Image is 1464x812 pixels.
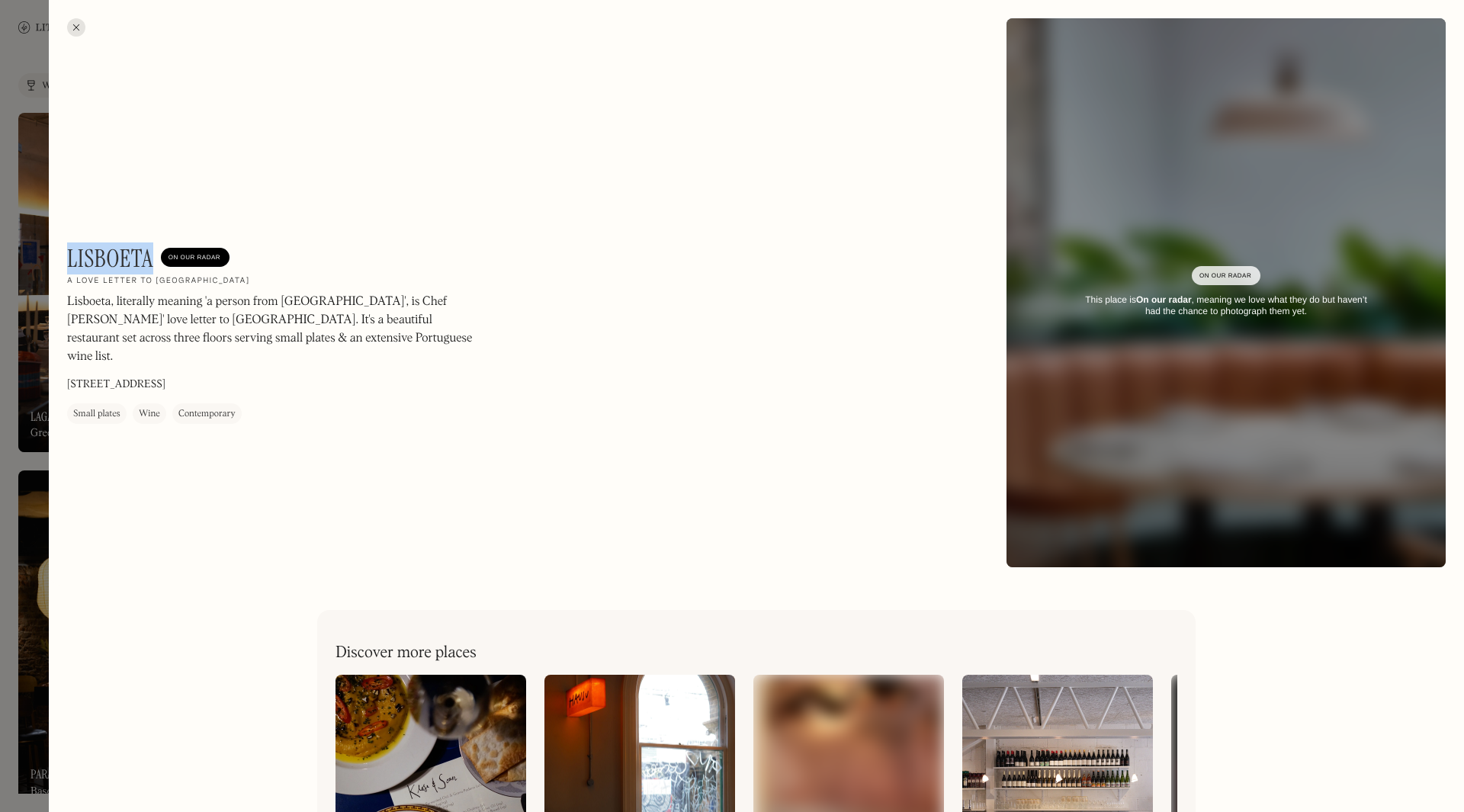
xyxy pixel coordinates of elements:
div: Small plates [73,406,120,422]
div: This place is , meaning we love what they do but haven’t had the chance to photograph them yet. [1077,294,1376,316]
h2: Discover more places [335,644,477,663]
strong: On our radar [1136,294,1192,305]
div: Contemporary [178,406,236,422]
h2: A love letter to [GEOGRAPHIC_DATA] [67,276,249,287]
p: [STREET_ADDRESS] [67,377,165,393]
p: Lisboeta, literally meaning 'a person from [GEOGRAPHIC_DATA]', is Chef [PERSON_NAME]' love letter... [67,293,479,366]
h1: Lisboeta [67,244,153,273]
div: Wine [139,406,160,422]
div: On Our Radar [169,250,222,265]
div: On Our Radar [1199,268,1253,284]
